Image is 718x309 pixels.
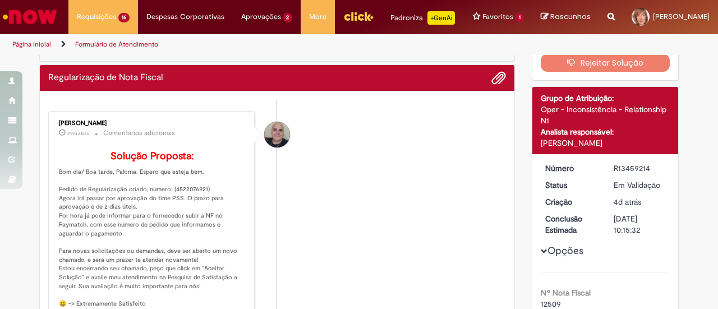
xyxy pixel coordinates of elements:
div: Oper - Inconsistência - Relationship N1 [541,104,670,126]
div: Analista responsável: [541,126,670,137]
div: [PERSON_NAME] [541,137,670,149]
span: Favoritos [482,11,513,22]
dt: Conclusão Estimada [537,213,606,236]
b: Solução Proposta: [111,150,194,163]
img: ServiceNow [1,6,59,28]
span: Rascunhos [550,11,591,22]
span: [PERSON_NAME] [653,12,710,21]
button: Adicionar anexos [491,71,506,85]
time: 01/09/2025 09:39:56 [67,130,89,137]
time: 28/08/2025 16:37:07 [614,197,641,207]
a: Formulário de Atendimento [75,40,158,49]
ul: Trilhas de página [8,34,470,55]
div: Leonardo Manoel De Souza [264,122,290,147]
dt: Status [537,179,606,191]
span: Requisições [77,11,116,22]
div: Padroniza [390,11,455,25]
div: [DATE] 10:15:32 [614,213,666,236]
div: R13459214 [614,163,666,174]
div: Em Validação [614,179,666,191]
div: 28/08/2025 16:37:07 [614,196,666,207]
span: 4d atrás [614,197,641,207]
span: 1 [516,13,524,22]
img: click_logo_yellow_360x200.png [343,8,374,25]
span: 29m atrás [67,130,89,137]
small: Comentários adicionais [103,128,175,138]
span: More [309,11,326,22]
dt: Número [537,163,606,174]
span: 2 [283,13,293,22]
span: 16 [118,13,130,22]
dt: Criação [537,196,606,207]
span: 12509 [541,299,561,309]
h2: Regularização de Nota Fiscal Histórico de tíquete [48,73,163,83]
span: Aprovações [241,11,281,22]
div: Grupo de Atribuição: [541,93,670,104]
div: [PERSON_NAME] [59,120,246,127]
b: Nº Nota Fiscal [541,288,591,298]
span: Despesas Corporativas [146,11,224,22]
p: +GenAi [427,11,455,25]
a: Rascunhos [541,12,591,22]
a: Página inicial [12,40,51,49]
button: Rejeitar Solução [541,54,670,72]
